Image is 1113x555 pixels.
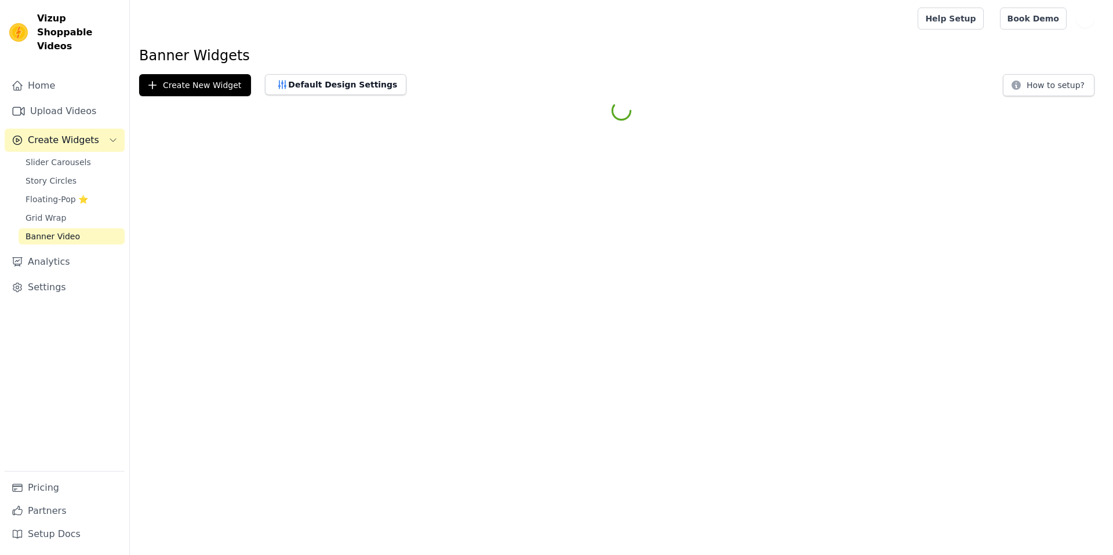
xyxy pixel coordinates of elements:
[26,193,88,205] span: Floating-Pop ⭐
[26,212,66,224] span: Grid Wrap
[19,191,125,207] a: Floating-Pop ⭐
[1000,8,1067,30] a: Book Demo
[9,23,28,42] img: Vizup
[139,46,1104,65] h1: Banner Widgets
[26,156,91,168] span: Slider Carousels
[26,175,77,187] span: Story Circles
[918,8,983,30] a: Help Setup
[5,476,125,499] a: Pricing
[28,133,99,147] span: Create Widgets
[265,74,406,95] button: Default Design Settings
[19,228,125,244] a: Banner Video
[139,74,251,96] button: Create New Widget
[37,12,120,53] span: Vizup Shoppable Videos
[5,523,125,546] a: Setup Docs
[1003,74,1094,96] button: How to setup?
[5,276,125,299] a: Settings
[5,100,125,123] a: Upload Videos
[26,231,80,242] span: Banner Video
[5,129,125,152] button: Create Widgets
[5,250,125,273] a: Analytics
[19,210,125,226] a: Grid Wrap
[5,74,125,97] a: Home
[19,154,125,170] a: Slider Carousels
[19,173,125,189] a: Story Circles
[1003,82,1094,93] a: How to setup?
[5,499,125,523] a: Partners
